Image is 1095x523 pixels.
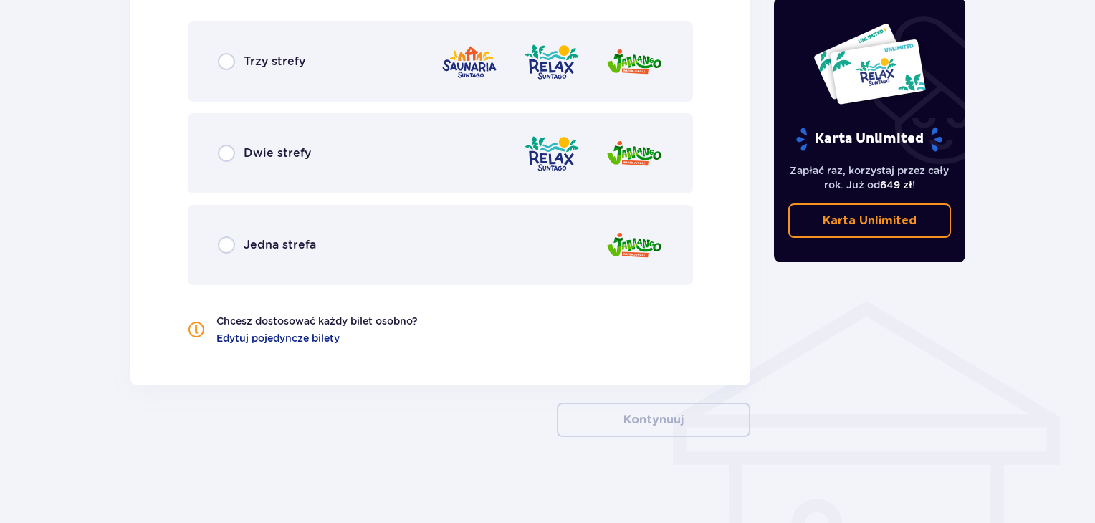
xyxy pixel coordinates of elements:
[788,203,952,238] a: Karta Unlimited
[795,127,944,152] p: Karta Unlimited
[216,331,340,345] a: Edytuj pojedyncze bilety
[523,42,580,82] img: zone logo
[523,133,580,174] img: zone logo
[244,237,316,253] p: Jedna strefa
[788,163,952,192] p: Zapłać raz, korzystaj przez cały rok. Już od !
[244,54,305,69] p: Trzy strefy
[606,133,663,174] img: zone logo
[244,145,311,161] p: Dwie strefy
[623,412,684,428] p: Kontynuuj
[441,42,498,82] img: zone logo
[606,225,663,266] img: zone logo
[880,179,912,191] span: 649 zł
[823,213,917,229] p: Karta Unlimited
[606,42,663,82] img: zone logo
[557,403,750,437] button: Kontynuuj
[216,314,418,328] p: Chcesz dostosować każdy bilet osobno?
